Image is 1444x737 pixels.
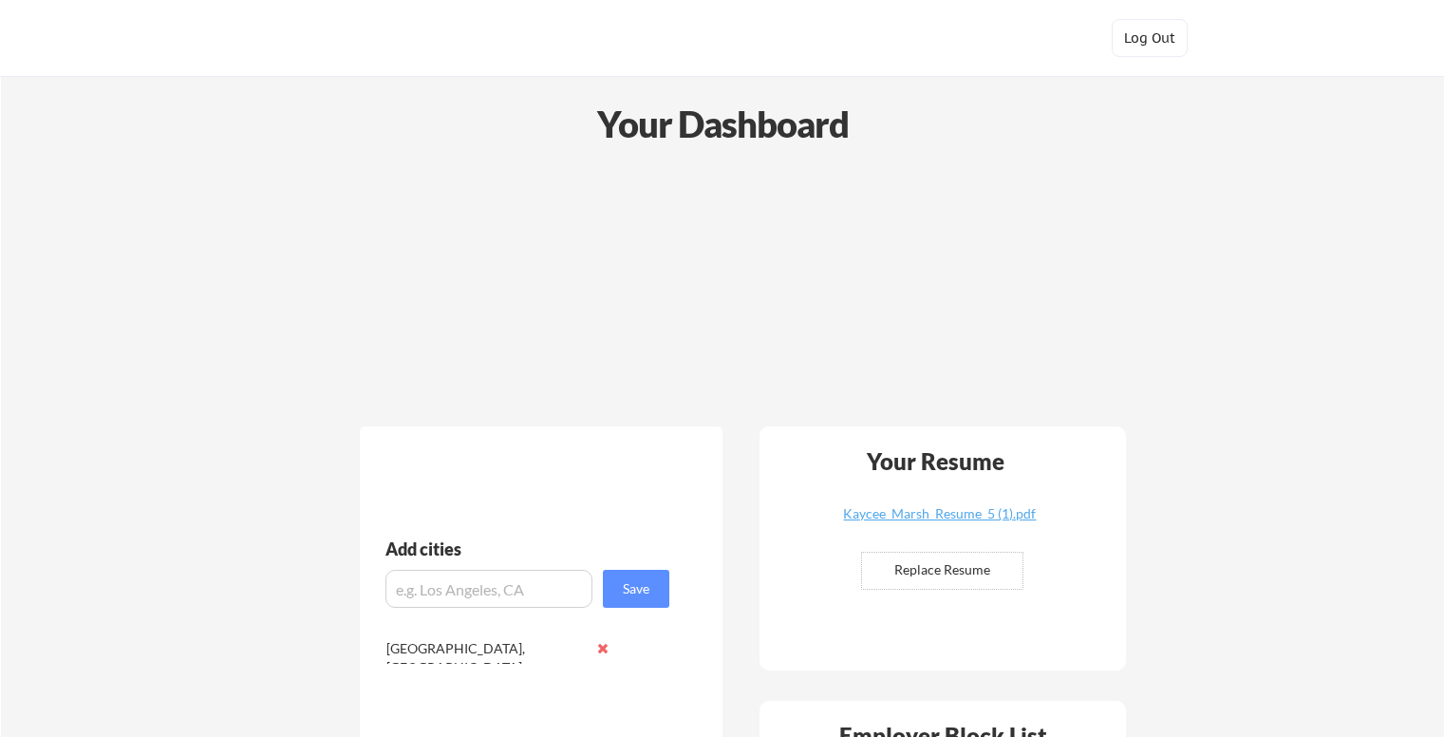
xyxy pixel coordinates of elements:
button: Log Out [1112,19,1188,57]
div: Kaycee_Marsh_Resume_5 (1).pdf [827,507,1053,520]
div: Your Resume [842,450,1030,473]
div: [GEOGRAPHIC_DATA], [GEOGRAPHIC_DATA] [386,639,587,676]
a: Kaycee_Marsh_Resume_5 (1).pdf [827,507,1053,537]
button: Save [603,570,669,608]
div: Add cities [385,540,674,557]
input: e.g. Los Angeles, CA [385,570,592,608]
div: Your Dashboard [2,97,1444,151]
